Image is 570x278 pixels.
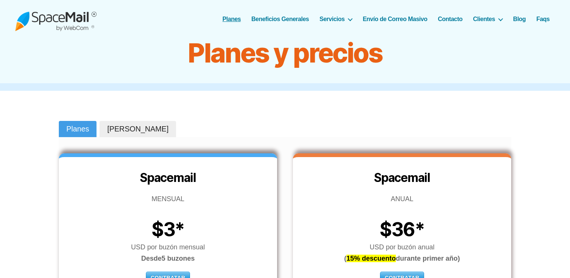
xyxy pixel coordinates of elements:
[59,241,277,264] p: USD por buzón mensual
[15,7,97,31] img: Spacemail
[59,170,277,186] h2: Spacemail
[438,15,462,23] a: Contacto
[59,193,277,205] p: MENSUAL
[363,15,427,23] a: Envío de Correo Masivo
[293,241,511,264] p: USD por buzón anual
[293,170,511,186] h2: Spacemail
[513,15,526,23] a: Blog
[293,193,511,205] p: ANUAL
[473,15,503,23] a: Clientes
[66,124,89,134] span: Planes
[251,15,309,23] a: Beneficios Generales
[222,15,241,23] a: Planes
[141,255,161,262] strong: Desde
[536,15,550,23] a: Faqs
[320,15,352,23] a: Servicios
[227,15,555,23] nav: Horizontal
[97,38,473,68] h1: Planes y precios
[346,255,396,262] mark: 15% descuento
[141,255,195,262] strong: 5 buzones
[107,124,169,134] span: [PERSON_NAME]
[344,255,460,262] strong: ( durante primer año)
